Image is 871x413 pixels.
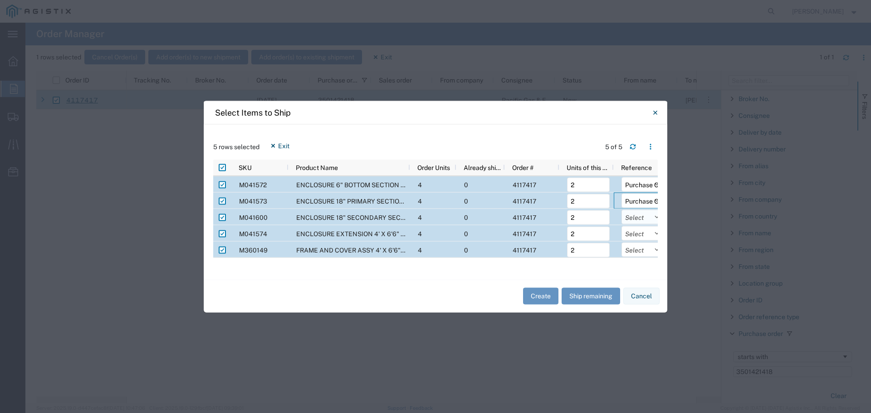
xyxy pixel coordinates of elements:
[562,288,620,305] button: Ship remaining
[464,230,468,237] span: 0
[296,246,430,253] span: FRAME AND COVER ASSY 4' X 6'6" SW EQPT
[296,164,338,171] span: Product Name
[513,214,536,221] span: 4117417
[296,181,423,188] span: ENCLOSURE 6" BOTTOM SECTION 4'X6'6"
[263,138,297,153] button: Exit
[239,164,252,171] span: SKU
[418,214,422,221] span: 4
[213,142,259,151] span: 5 rows selected
[418,246,422,253] span: 4
[464,181,468,188] span: 0
[626,140,640,154] button: Refresh table
[513,246,536,253] span: 4117417
[512,164,533,171] span: Order #
[623,288,660,305] button: Cancel
[621,164,652,171] span: Reference
[215,107,291,119] h4: Select Items to Ship
[239,246,268,253] span: M360149
[513,197,536,204] span: 4117417
[239,214,268,221] span: M041600
[296,197,423,204] span: ENCLOSURE 18" PRIMARY SECTION W/KO
[239,197,267,204] span: M041573
[464,164,501,171] span: Already shipped
[239,181,267,188] span: M041572
[567,164,610,171] span: Units of this shipment
[418,181,422,188] span: 4
[296,230,430,237] span: ENCLOSURE EXTENSION 4' X 6'6" X 18" EXT
[417,164,450,171] span: Order Units
[464,246,468,253] span: 0
[464,197,468,204] span: 0
[523,288,558,305] button: Create
[418,197,422,204] span: 4
[513,181,536,188] span: 4117417
[239,230,267,237] span: M041574
[646,103,664,121] button: Close
[464,214,468,221] span: 0
[513,230,536,237] span: 4117417
[296,214,416,221] span: ENCLOSURE 18" SECONDARY SECTION
[418,230,422,237] span: 4
[605,142,622,151] div: 5 of 5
